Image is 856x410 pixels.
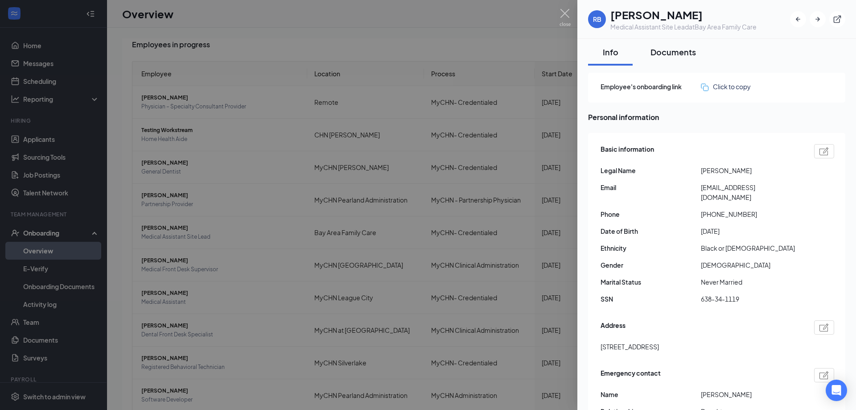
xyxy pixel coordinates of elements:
span: Personal information [588,112,845,123]
span: Legal Name [601,166,701,175]
span: Gender [601,260,701,270]
span: SSN [601,294,701,304]
div: Info [597,46,624,58]
span: Ethnicity [601,243,701,253]
span: [EMAIL_ADDRESS][DOMAIN_NAME] [701,182,801,202]
svg: ArrowLeftNew [794,15,802,24]
button: Click to copy [701,82,751,91]
span: [PHONE_NUMBER] [701,209,801,219]
span: Name [601,389,701,399]
div: Documents [650,46,696,58]
span: Date of Birth [601,226,701,236]
button: ArrowRight [810,11,826,27]
span: [PERSON_NAME] [701,166,801,175]
span: Address [601,320,626,335]
div: Open Intercom Messenger [826,380,847,401]
span: Never Married [701,277,801,287]
span: 638-34-1119 [701,294,801,304]
span: Basic information [601,144,654,158]
img: click-to-copy.71757273a98fde459dfc.svg [701,83,708,91]
svg: ArrowRight [813,15,822,24]
span: [STREET_ADDRESS] [601,342,659,352]
span: Employee's onboarding link [601,82,701,91]
button: ArrowLeftNew [790,11,806,27]
div: RB [593,15,601,24]
span: [DEMOGRAPHIC_DATA] [701,260,801,270]
span: [PERSON_NAME] [701,389,801,399]
span: Marital Status [601,277,701,287]
span: Phone [601,209,701,219]
span: Email [601,182,701,192]
div: Medical Assistant Site Lead at Bay Area Family Care [610,22,757,31]
span: Black or [DEMOGRAPHIC_DATA] [701,243,801,253]
span: [DATE] [701,226,801,236]
button: ExternalLink [829,11,845,27]
svg: ExternalLink [833,15,842,24]
h1: [PERSON_NAME] [610,7,757,22]
span: Emergency contact [601,368,661,382]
